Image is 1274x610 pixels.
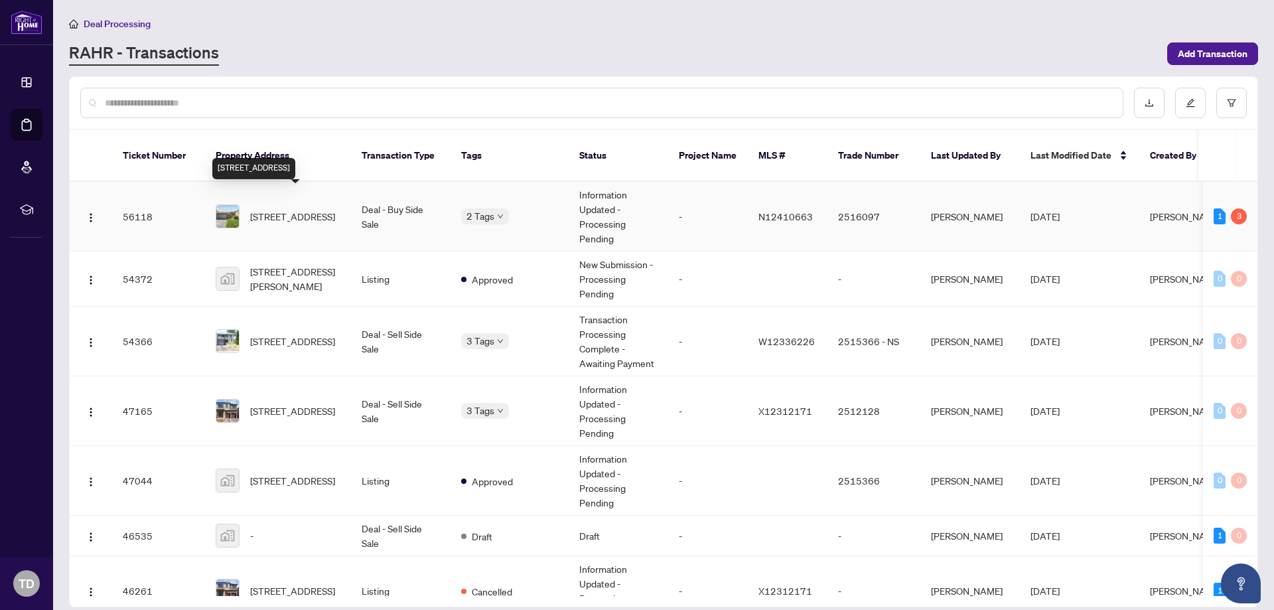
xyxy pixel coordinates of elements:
td: Information Updated - Processing Pending [569,182,668,252]
button: Logo [80,268,102,289]
span: down [497,338,504,344]
td: - [668,307,748,376]
td: 2515366 [827,446,920,516]
button: Logo [80,525,102,546]
th: MLS # [748,130,827,182]
span: down [497,408,504,414]
td: [PERSON_NAME] [920,376,1020,446]
div: 1 [1214,208,1226,224]
td: 56118 [112,182,205,252]
span: [STREET_ADDRESS] [250,404,335,418]
span: Approved [472,272,513,287]
span: [DATE] [1030,530,1060,542]
span: [STREET_ADDRESS][PERSON_NAME] [250,264,340,293]
th: Status [569,130,668,182]
td: Listing [351,252,451,307]
span: 3 Tags [466,333,494,348]
td: Draft [569,516,668,556]
td: New Submission - Processing Pending [569,252,668,307]
button: Logo [80,470,102,491]
td: 46535 [112,516,205,556]
img: Logo [86,275,96,285]
td: Information Updated - Processing Pending [569,446,668,516]
td: [PERSON_NAME] [920,446,1020,516]
span: [DATE] [1030,335,1060,347]
td: Deal - Buy Side Sale [351,182,451,252]
div: 0 [1214,333,1226,349]
td: Information Updated - Processing Pending [569,376,668,446]
span: [STREET_ADDRESS] [250,334,335,348]
span: [PERSON_NAME] [1150,530,1222,542]
th: Tags [451,130,569,182]
span: Draft [472,529,492,544]
span: [PERSON_NAME] [1150,210,1222,222]
div: 0 [1214,473,1226,489]
th: Project Name [668,130,748,182]
div: 1 [1214,528,1226,544]
button: Logo [80,331,102,352]
td: 47044 [112,446,205,516]
td: [PERSON_NAME] [920,182,1020,252]
td: - [668,446,748,516]
span: 3 Tags [466,403,494,418]
img: thumbnail-img [216,469,239,492]
span: X12312171 [758,585,812,597]
div: 0 [1231,403,1247,419]
button: Logo [80,206,102,227]
td: 2515366 - NS [827,307,920,376]
button: Logo [80,580,102,601]
span: [PERSON_NAME] [1150,273,1222,285]
div: 0 [1231,528,1247,544]
span: Last Modified Date [1030,148,1111,163]
img: Logo [86,587,96,597]
td: - [668,376,748,446]
td: Deal - Sell Side Sale [351,307,451,376]
img: thumbnail-img [216,524,239,547]
th: Trade Number [827,130,920,182]
div: 0 [1231,333,1247,349]
th: Transaction Type [351,130,451,182]
span: download [1145,98,1154,108]
span: Cancelled [472,584,512,599]
div: 0 [1214,403,1226,419]
th: Created By [1139,130,1219,182]
img: thumbnail-img [216,205,239,228]
div: 3 [1231,208,1247,224]
img: Logo [86,337,96,348]
span: Approved [472,474,513,489]
div: 0 [1214,271,1226,287]
td: 54366 [112,307,205,376]
td: Deal - Sell Side Sale [351,516,451,556]
th: Property Address [205,130,351,182]
span: [STREET_ADDRESS] [250,473,335,488]
img: thumbnail-img [216,267,239,290]
img: Logo [86,532,96,542]
td: 47165 [112,376,205,446]
img: Logo [86,477,96,487]
div: 0 [1231,271,1247,287]
span: [PERSON_NAME] [1150,585,1222,597]
span: [PERSON_NAME] [1150,405,1222,417]
td: [PERSON_NAME] [920,516,1020,556]
span: [PERSON_NAME] [1150,475,1222,487]
span: [DATE] [1030,475,1060,487]
span: - [250,528,253,543]
span: [STREET_ADDRESS] [250,583,335,598]
td: [PERSON_NAME] [920,307,1020,376]
span: X12312171 [758,405,812,417]
span: Add Transaction [1178,43,1247,64]
span: N12410663 [758,210,813,222]
span: [STREET_ADDRESS] [250,209,335,224]
th: Last Modified Date [1020,130,1139,182]
button: Add Transaction [1167,42,1258,65]
span: down [497,213,504,220]
th: Last Updated By [920,130,1020,182]
td: Transaction Processing Complete - Awaiting Payment [569,307,668,376]
td: 2516097 [827,182,920,252]
div: 0 [1231,473,1247,489]
span: filter [1227,98,1236,108]
button: download [1134,88,1165,118]
td: - [668,182,748,252]
button: Open asap [1221,564,1261,603]
span: [DATE] [1030,273,1060,285]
